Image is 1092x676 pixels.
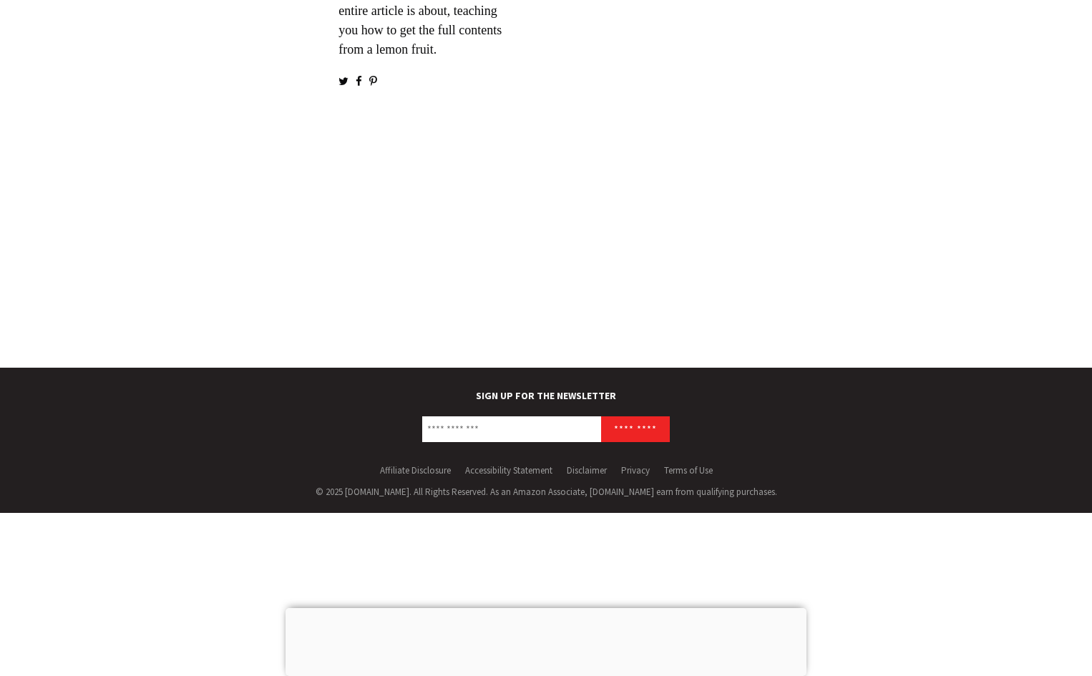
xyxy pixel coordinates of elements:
[664,464,713,476] a: Terms of Use
[465,464,552,476] a: Accessibility Statement
[286,608,806,672] iframe: Advertisement
[621,464,650,476] a: Privacy
[117,160,975,361] iframe: Advertisement
[117,485,975,499] div: © 2025 [DOMAIN_NAME]. All Rights Reserved. As an Amazon Associate, [DOMAIN_NAME] earn from qualif...
[380,464,451,476] a: Affiliate Disclosure
[567,464,607,476] a: Disclaimer
[117,389,975,409] label: SIGN UP FOR THE NEWSLETTER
